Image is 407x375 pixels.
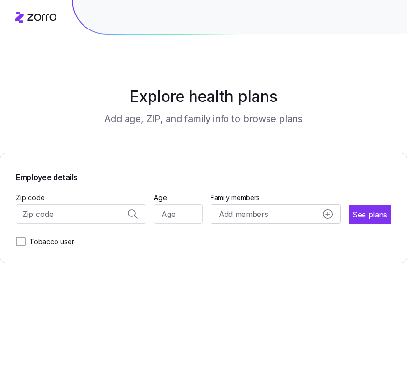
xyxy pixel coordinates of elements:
[154,204,203,224] input: Age
[154,192,167,203] label: Age
[104,112,302,126] h3: Add age, ZIP, and family info to browse plans
[26,236,74,247] label: Tobacco user
[219,208,268,220] span: Add members
[16,204,146,224] input: Zip code
[211,193,341,202] span: Family members
[211,204,341,224] button: Add membersadd icon
[323,209,333,219] svg: add icon
[352,209,387,221] span: See plans
[20,85,387,108] h1: Explore health plans
[16,169,78,184] span: Employee details
[349,205,391,224] button: See plans
[16,192,45,203] label: Zip code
